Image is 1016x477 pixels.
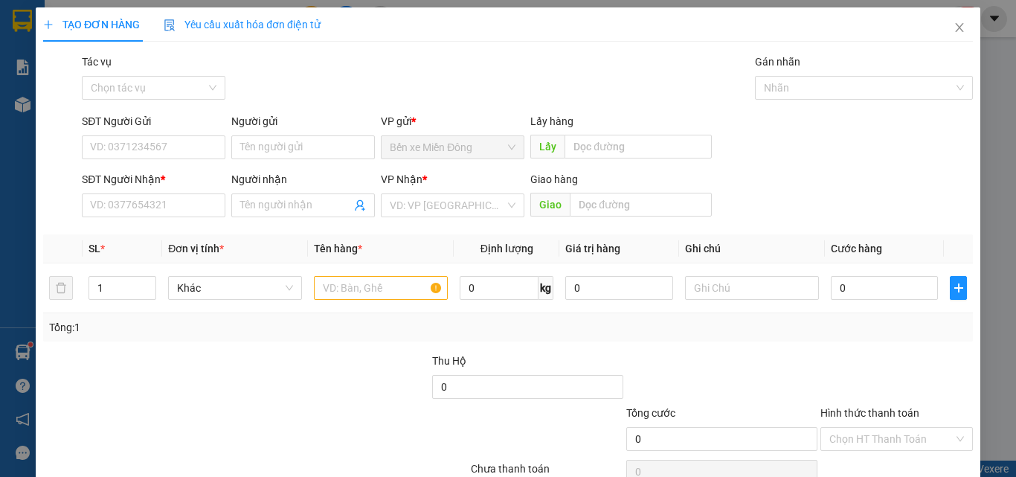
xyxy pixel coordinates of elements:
span: plus [951,282,966,294]
div: Người gửi [231,113,375,129]
span: environment [7,99,18,109]
span: user-add [354,199,366,211]
span: plus [43,19,54,30]
li: Quý Thảo [7,7,216,36]
span: Lấy [530,135,565,159]
span: Yêu cầu xuất hóa đơn điện tử [164,19,321,31]
span: Lấy hàng [530,115,573,127]
div: SĐT Người Nhận [82,171,225,188]
input: Dọc đường [570,193,711,217]
span: Giao hàng [530,173,578,185]
span: Tổng cước [626,407,675,419]
button: plus [950,276,967,300]
span: kg [538,276,553,300]
span: Định lượng [480,243,533,254]
label: Gán nhãn [755,56,800,68]
input: 0 [565,276,672,300]
span: Giao [530,193,570,217]
span: Tên hàng [314,243,362,254]
span: SL [89,243,100,254]
div: SĐT Người Gửi [82,113,225,129]
input: VD: Bàn, Ghế [314,276,448,300]
li: VP Bến xe Miền Đông [7,63,103,96]
div: Tổng: 1 [49,319,393,336]
button: delete [49,276,73,300]
span: Khác [177,277,293,299]
li: VP Sông Hinh [103,63,198,80]
span: Đơn vị tính [168,243,224,254]
span: VP Nhận [381,173,422,185]
div: VP gửi [381,113,524,129]
label: Tác vụ [82,56,112,68]
label: Hình thức thanh toán [820,407,919,419]
span: TẠO ĐƠN HÀNG [43,19,140,31]
th: Ghi chú [679,234,825,263]
input: Ghi Chú [685,276,819,300]
div: Người nhận [231,171,375,188]
button: Close [939,7,980,49]
span: Cước hàng [831,243,882,254]
span: close [954,22,965,33]
input: Dọc đường [565,135,711,159]
span: Giá trị hàng [565,243,620,254]
span: Thu Hộ [431,355,466,367]
span: Bến xe Miền Đông [390,136,515,159]
b: Quán nước dãy 8 - D07, BX Miền Đông 292 Đinh Bộ Lĩnh [7,98,100,159]
img: icon [164,19,176,31]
